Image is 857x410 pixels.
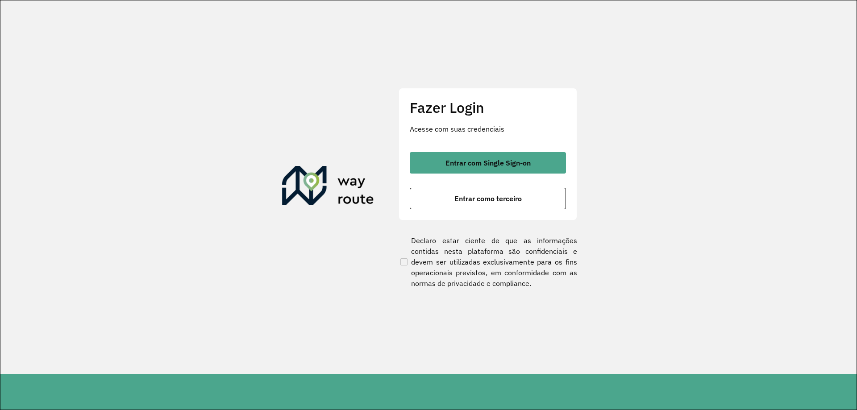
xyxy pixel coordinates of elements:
button: button [410,152,566,174]
span: Entrar como terceiro [454,195,522,202]
label: Declaro estar ciente de que as informações contidas nesta plataforma são confidenciais e devem se... [399,235,577,289]
h2: Fazer Login [410,99,566,116]
span: Entrar com Single Sign-on [445,159,531,166]
button: button [410,188,566,209]
img: Roteirizador AmbevTech [282,166,374,209]
p: Acesse com suas credenciais [410,124,566,134]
